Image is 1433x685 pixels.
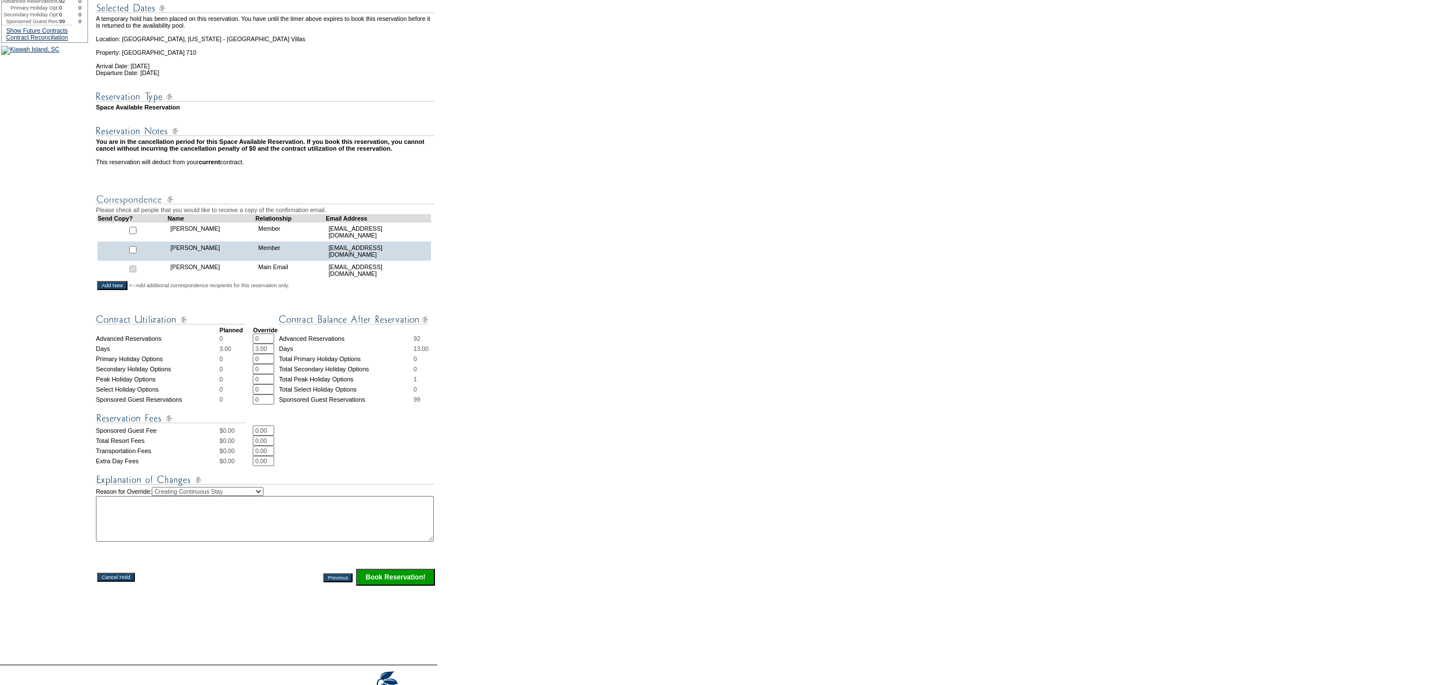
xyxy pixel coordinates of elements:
[414,396,420,403] span: 99
[96,354,219,364] td: Primary Holiday Options
[1,46,59,55] img: Kiawah Island, SC
[59,11,73,18] td: 0
[356,569,435,586] input: Click this button to finalize your reservation.
[168,241,256,261] td: [PERSON_NAME]
[96,42,436,56] td: Property: [GEOGRAPHIC_DATA] 710
[326,241,431,261] td: [EMAIL_ADDRESS][DOMAIN_NAME]
[72,5,87,11] td: 0
[219,376,223,383] span: 0
[219,436,253,446] td: $
[96,411,245,425] img: Reservation Fees
[219,355,223,362] span: 0
[96,15,436,29] td: A temporary hold has been placed on this reservation. You have until the timer above expires to b...
[219,366,223,372] span: 0
[96,124,434,138] img: Reservation Notes
[326,261,431,280] td: [EMAIL_ADDRESS][DOMAIN_NAME]
[59,18,73,25] td: 99
[72,18,87,25] td: 0
[168,222,256,241] td: [PERSON_NAME]
[97,573,135,582] input: Cancel Hold
[223,427,235,434] span: 0.00
[96,487,436,542] td: Reason for Override:
[59,5,73,11] td: 0
[168,214,256,222] td: Name
[219,425,253,436] td: $
[2,5,59,11] td: Primary Holiday Opt:
[279,313,428,327] img: Contract Balance After Reservation
[279,394,414,405] td: Sponsored Guest Reservations
[219,456,253,466] td: $
[279,374,414,384] td: Total Peak Holiday Options
[6,27,68,34] a: Show Future Contracts
[219,327,243,333] strong: Planned
[96,473,434,487] img: Explanation of Changes
[323,573,353,582] input: Previous
[96,364,219,374] td: Secondary Holiday Options
[2,18,59,25] td: Sponsored Guest Res:
[279,333,414,344] td: Advanced Reservations
[256,214,326,222] td: Relationship
[253,327,278,333] strong: Override
[96,159,436,165] td: This reservation will deduct from your contract.
[199,159,220,165] b: current
[96,425,219,436] td: Sponsored Guest Fee
[219,386,223,393] span: 0
[96,456,219,466] td: Extra Day Fees
[96,1,434,15] img: Reservation Dates
[326,222,431,241] td: [EMAIL_ADDRESS][DOMAIN_NAME]
[326,214,431,222] td: Email Address
[96,138,436,152] td: You are in the cancellation period for this Space Available Reservation. If you book this reserva...
[96,436,219,446] td: Total Resort Fees
[96,104,436,111] td: Space Available Reservation
[279,354,414,364] td: Total Primary Holiday Options
[223,447,235,454] span: 0.00
[96,344,219,354] td: Days
[2,11,59,18] td: Secondary Holiday Opt:
[219,335,223,342] span: 0
[96,446,219,456] td: Transportation Fees
[72,11,87,18] td: 0
[279,364,414,374] td: Total Secondary Holiday Options
[168,261,256,280] td: [PERSON_NAME]
[414,376,417,383] span: 1
[96,384,219,394] td: Select Holiday Options
[414,386,417,393] span: 0
[414,366,417,372] span: 0
[96,207,326,213] span: Please check all people that you would like to receive a copy of the confirmation email.
[96,374,219,384] td: Peak Holiday Options
[256,241,326,261] td: Member
[256,222,326,241] td: Member
[414,355,417,362] span: 0
[96,333,219,344] td: Advanced Reservations
[96,29,436,42] td: Location: [GEOGRAPHIC_DATA], [US_STATE] - [GEOGRAPHIC_DATA] Villas
[96,69,436,76] td: Departure Date: [DATE]
[414,345,429,352] span: 13.00
[256,261,326,280] td: Main Email
[414,335,420,342] span: 92
[98,214,168,222] td: Send Copy?
[97,281,128,290] input: Add New
[129,282,289,289] span: <--Add additional correspondence recipients for this reservation only.
[6,34,68,41] a: Contract Reconciliation
[279,384,414,394] td: Total Select Holiday Options
[219,396,223,403] span: 0
[223,437,235,444] span: 0.00
[96,313,245,327] img: Contract Utilization
[96,394,219,405] td: Sponsored Guest Reservations
[219,345,231,352] span: 3.00
[96,56,436,69] td: Arrival Date: [DATE]
[223,458,235,464] span: 0.00
[96,90,434,104] img: Reservation Type
[279,344,414,354] td: Days
[219,446,253,456] td: $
